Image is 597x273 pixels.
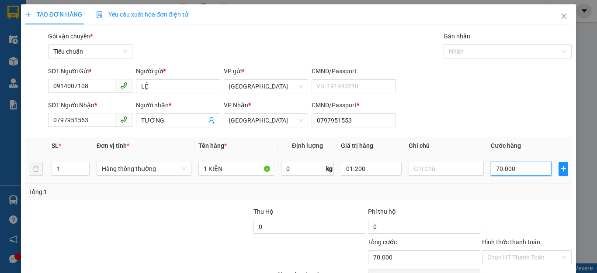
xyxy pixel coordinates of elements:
div: VP gửi [224,66,308,76]
span: phone [120,82,127,89]
img: icon [96,11,103,18]
span: Đơn vị tính [97,142,129,149]
input: 0 [341,162,401,176]
span: Tổng cước [368,239,397,246]
span: SL [52,142,59,149]
span: user-add [208,117,215,124]
div: CMND/Passport [312,100,396,110]
span: Đà Lạt [229,114,303,127]
span: Gói vận chuyển [48,33,93,40]
span: Giá trị hàng [341,142,373,149]
span: Yêu cầu xuất hóa đơn điện tử [96,11,188,18]
div: SĐT Người Nhận [48,100,132,110]
span: Phú Lâm [229,80,303,93]
span: Hàng thông thường [102,162,186,175]
input: Ghi Chú [409,162,484,176]
label: Hình thức thanh toán [482,239,540,246]
button: delete [29,162,43,176]
th: Ghi chú [405,137,488,154]
span: close [560,13,567,20]
input: VD: Bàn, Ghế [198,162,274,176]
div: Người gửi [136,66,220,76]
span: Tên hàng [198,142,227,149]
button: Close [552,4,576,29]
div: Tổng: 1 [29,187,231,197]
span: VP Nhận [224,102,248,109]
div: SĐT Người Gửi [48,66,132,76]
button: plus [559,162,569,176]
span: Thu Hộ [253,208,274,215]
span: phone [120,116,127,123]
label: Gán nhãn [444,33,470,40]
span: Tiêu chuẩn [53,45,127,58]
span: plus [25,11,31,17]
div: CMND/Passport [312,66,396,76]
span: Cước hàng [491,142,521,149]
span: plus [559,165,568,172]
div: Phí thu hộ [368,207,480,220]
div: Người nhận [136,100,220,110]
span: TẠO ĐƠN HÀNG [25,11,82,18]
span: kg [325,162,334,176]
span: Định lượng [292,142,323,149]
